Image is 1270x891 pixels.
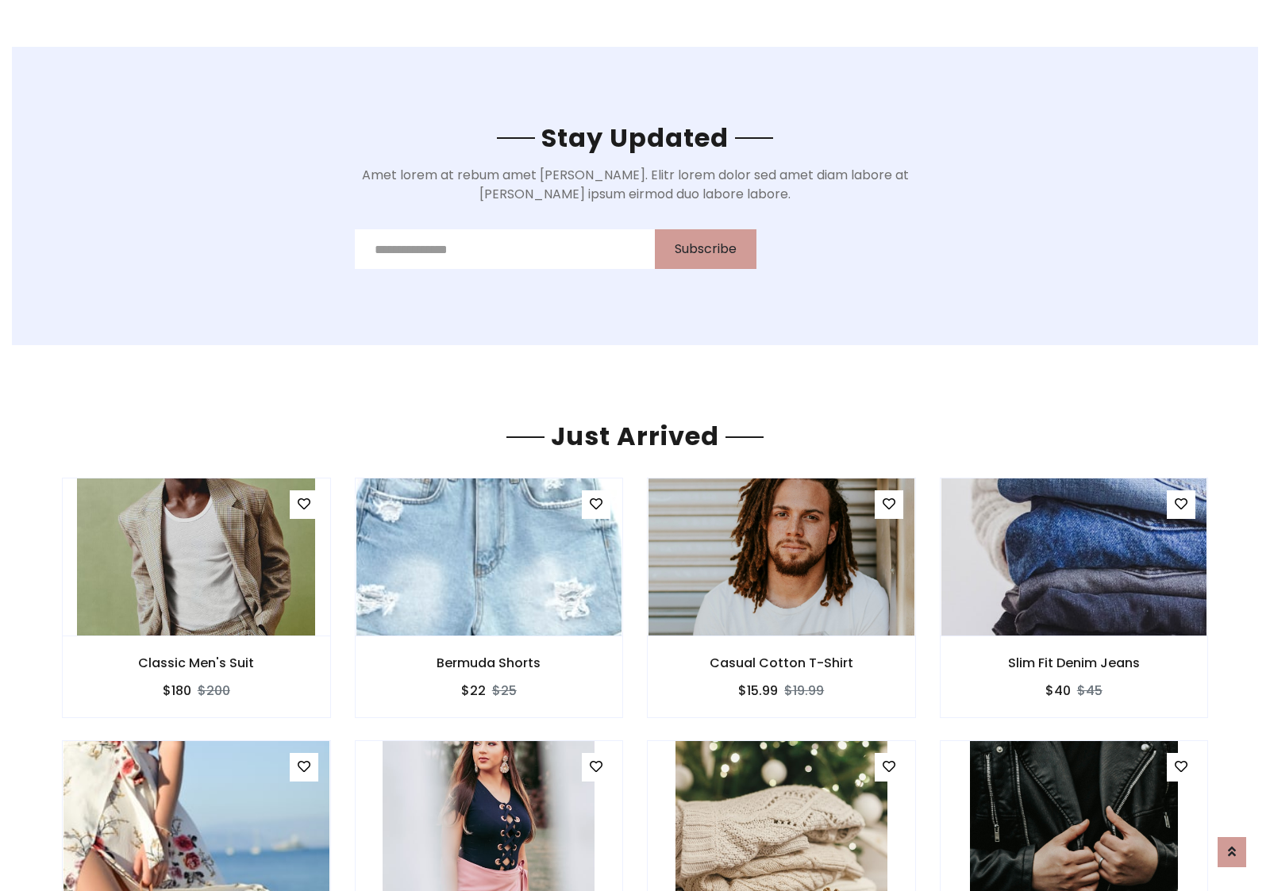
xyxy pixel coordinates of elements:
del: $19.99 [784,682,824,700]
h6: $180 [163,683,191,698]
h6: Classic Men's Suit [63,655,330,670]
h6: $15.99 [738,683,778,698]
del: $200 [198,682,230,700]
p: Amet lorem at rebum amet [PERSON_NAME]. Elitr lorem dolor sed amet diam labore at [PERSON_NAME] i... [355,166,916,204]
h6: Slim Fit Denim Jeans [941,655,1208,670]
del: $25 [492,682,517,700]
h6: Bermuda Shorts [356,655,623,670]
span: Stay Updated [535,120,735,156]
button: Subscribe [655,229,756,269]
h6: $40 [1045,683,1071,698]
span: Just Arrived [545,418,725,454]
h6: Casual Cotton T-Shirt [648,655,915,670]
h6: $22 [461,683,486,698]
del: $45 [1077,682,1103,700]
